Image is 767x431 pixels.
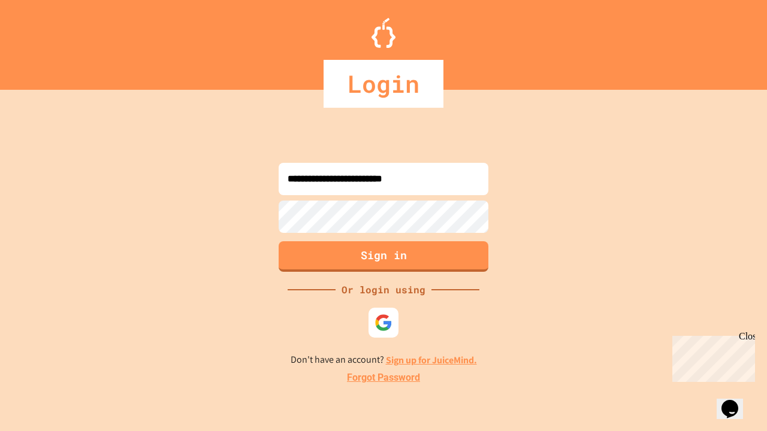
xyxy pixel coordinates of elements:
iframe: chat widget [717,383,755,419]
a: Sign up for JuiceMind. [386,354,477,366]
div: Or login using [336,283,431,297]
a: Forgot Password [347,371,420,385]
img: google-icon.svg [375,314,392,332]
iframe: chat widget [668,331,755,382]
div: Login [324,60,443,108]
img: Logo.svg [372,18,395,48]
div: Chat with us now!Close [5,5,83,76]
p: Don't have an account? [291,353,477,368]
button: Sign in [279,241,488,272]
